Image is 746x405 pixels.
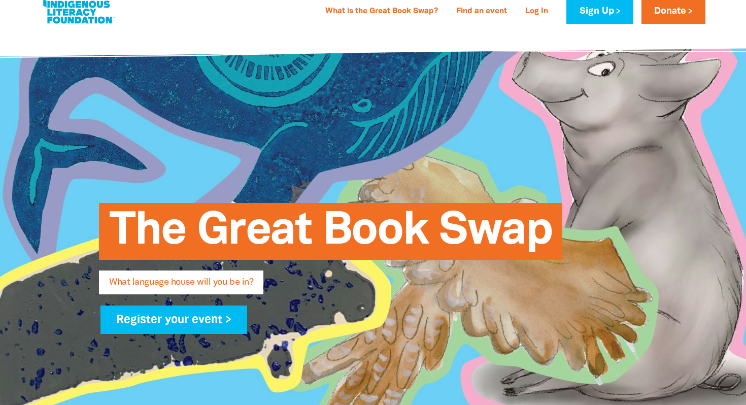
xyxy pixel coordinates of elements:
[450,4,513,20] a: Find an event
[109,278,253,294] span: What language house will you be in?
[519,4,554,20] a: Log In
[109,211,552,260] span: The Great Book Swap
[100,306,247,334] a: Register your event >
[319,4,444,20] a: What is the Great Book Swap?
